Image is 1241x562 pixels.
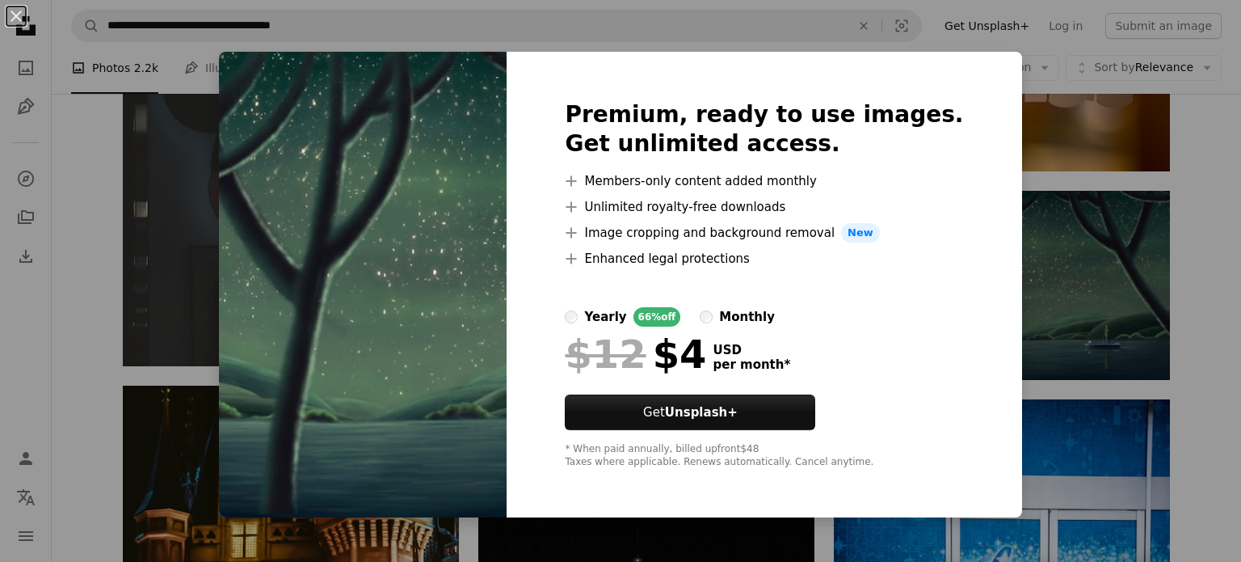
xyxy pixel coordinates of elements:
[565,395,815,430] button: GetUnsplash+
[700,311,713,323] input: monthly
[841,223,880,243] span: New
[584,307,626,327] div: yearly
[713,357,790,372] span: per month *
[665,405,738,420] strong: Unsplash+
[565,311,578,323] input: yearly66%off
[565,333,706,375] div: $4
[565,443,963,469] div: * When paid annually, billed upfront $48 Taxes where applicable. Renews automatically. Cancel any...
[565,100,963,158] h2: Premium, ready to use images. Get unlimited access.
[713,343,790,357] span: USD
[219,52,507,518] img: premium_photo-1682308229268-494ff9a951dc
[565,171,963,191] li: Members-only content added monthly
[719,307,775,327] div: monthly
[565,223,963,243] li: Image cropping and background removal
[565,249,963,268] li: Enhanced legal protections
[565,333,646,375] span: $12
[565,197,963,217] li: Unlimited royalty-free downloads
[633,307,681,327] div: 66% off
